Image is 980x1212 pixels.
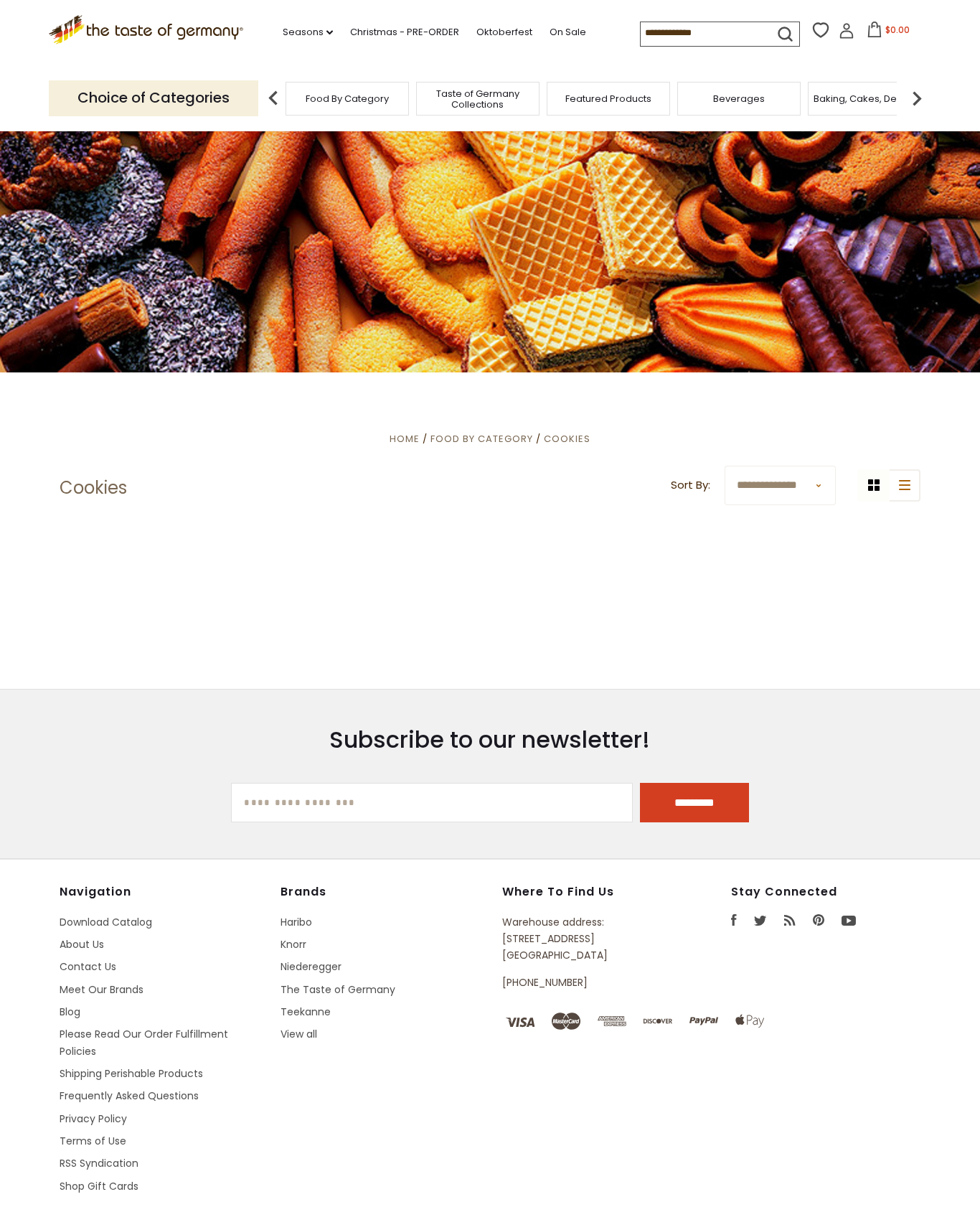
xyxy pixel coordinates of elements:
a: Food By Category [306,93,389,104]
h1: Cookies [60,477,127,499]
a: Teekanne [281,1005,331,1019]
span: $0.00 [885,24,910,36]
h3: Subscribe to our newsletter! [231,725,748,754]
a: Christmas - PRE-ORDER [350,24,459,40]
a: Oktoberfest [476,24,532,40]
img: next arrow [903,84,931,113]
a: Taste of Germany Collections [420,88,535,110]
a: [PHONE_NUMBER] [502,975,588,990]
a: View all [281,1027,317,1041]
p: Choice of Categories [49,80,258,116]
h4: Stay Connected [731,885,920,899]
a: About Us [60,937,104,952]
a: Privacy Policy [60,1112,127,1126]
a: Food By Category [430,432,533,446]
a: RSS Syndication [60,1156,138,1170]
a: Beverages [713,93,765,104]
label: Sort By: [671,476,710,494]
a: Cookies [544,432,590,446]
a: Knorr [281,937,306,952]
a: Download Catalog [60,915,152,929]
a: Baking, Cakes, Desserts [814,93,925,104]
a: Terms of Use [60,1134,126,1148]
a: On Sale [550,24,586,40]
a: Haribo [281,915,312,929]
h4: Navigation [60,885,266,899]
a: Meet Our Brands [60,982,143,997]
a: Blog [60,1005,80,1019]
a: Seasons [283,24,333,40]
img: previous arrow [259,84,288,113]
a: Contact Us [60,959,116,974]
a: Please Read Our Order Fulfillment Policies [60,1027,228,1058]
button: $0.00 [857,22,918,43]
a: Frequently Asked Questions [60,1089,199,1103]
a: Niederegger [281,959,341,974]
a: Shop Gift Cards [60,1179,138,1193]
a: The Taste of Germany [281,982,395,997]
p: Warehouse address: [STREET_ADDRESS] [GEOGRAPHIC_DATA] [502,914,666,964]
a: Featured Products [565,93,651,104]
h4: Where to find us [502,885,666,899]
a: Shipping Perishable Products [60,1066,203,1081]
a: Home [390,432,420,446]
h4: Brands [281,885,487,899]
